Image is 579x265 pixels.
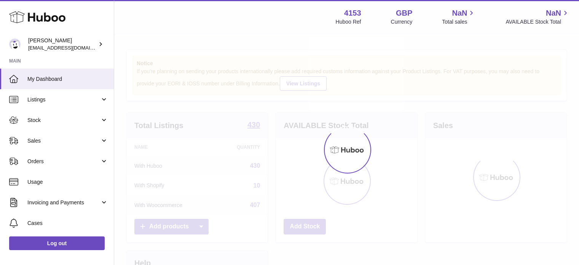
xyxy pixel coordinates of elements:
[452,8,467,18] span: NaN
[506,18,570,26] span: AVAILABLE Stock Total
[9,236,105,250] a: Log out
[336,18,361,26] div: Huboo Ref
[27,75,108,83] span: My Dashboard
[546,8,561,18] span: NaN
[27,137,100,145] span: Sales
[28,37,97,51] div: [PERSON_NAME]
[9,39,21,50] img: internalAdmin-4153@internal.huboo.com
[28,45,112,51] span: [EMAIL_ADDRESS][DOMAIN_NAME]
[442,8,476,26] a: NaN Total sales
[396,8,412,18] strong: GBP
[27,117,100,124] span: Stock
[391,18,413,26] div: Currency
[344,8,361,18] strong: 4153
[27,220,108,227] span: Cases
[27,158,100,165] span: Orders
[442,18,476,26] span: Total sales
[27,178,108,186] span: Usage
[506,8,570,26] a: NaN AVAILABLE Stock Total
[27,199,100,206] span: Invoicing and Payments
[27,96,100,103] span: Listings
